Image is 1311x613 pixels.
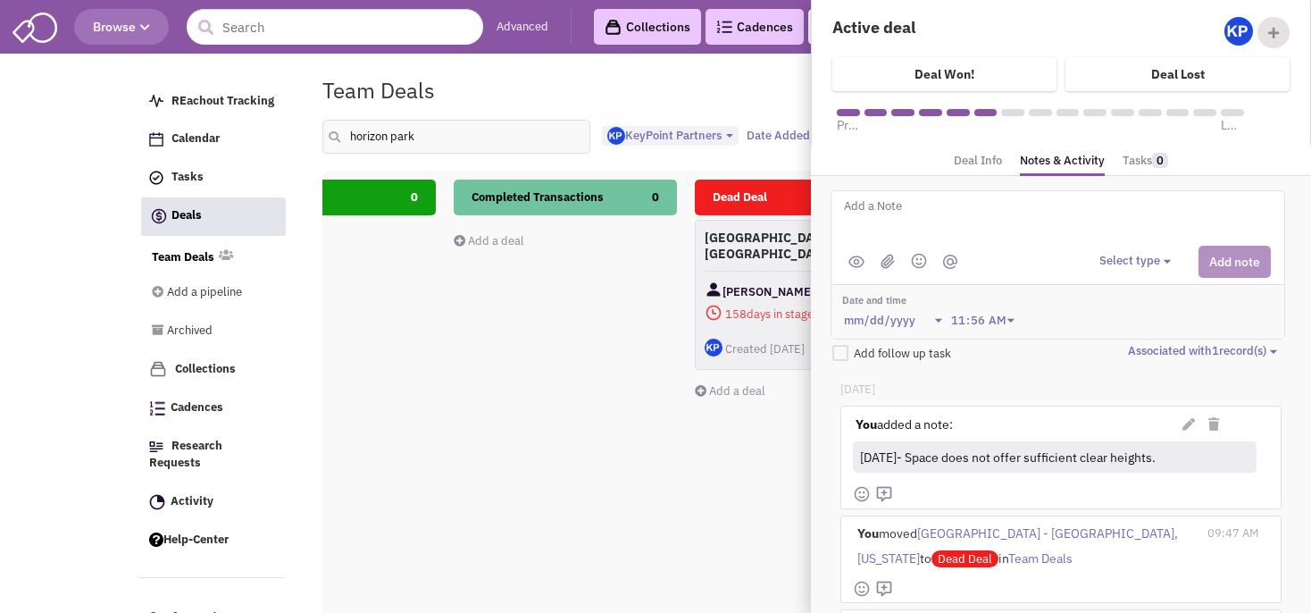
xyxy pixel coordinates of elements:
[1128,343,1282,360] button: Associated with1record(s)
[140,391,285,425] a: Cadences
[607,127,625,145] img: Gp5tB00MpEGTGSMiAkF79g.png
[954,148,1002,174] a: Deal Info
[856,416,953,433] label: added a note:
[13,9,57,43] img: SmartAdmin
[140,161,285,195] a: Tasks
[140,485,285,519] a: Activity
[875,485,893,503] img: mdi_comment-add-outline.png
[171,400,223,416] span: Cadences
[1257,17,1290,48] div: Add Collaborator
[149,441,163,452] img: Research.png
[1008,550,1073,567] span: Team Deals
[322,120,590,154] input: Search deals
[140,122,285,156] a: Calendar
[705,281,722,298] img: Contact Image
[853,516,1199,575] div: moved to in
[140,85,285,119] a: REachout Tracking
[140,430,285,481] a: Research Requests
[152,315,261,348] a: Archived
[1208,418,1219,431] i: Delete Note
[141,197,286,236] a: Deals
[149,171,163,185] img: icon-tasks.png
[706,9,804,45] a: Cadences
[74,9,169,45] button: Browse
[881,254,895,269] img: (jpg,png,gif,doc,docx,xls,xlsx,pdf,txt)
[914,66,974,82] h4: Deal Won!
[705,304,722,322] img: icon-daysinstage-red.png
[840,382,1281,399] p: [DATE]
[1151,66,1205,82] h4: Deal Lost
[149,360,167,378] img: icon-collection-lavender.png
[854,346,951,361] span: Add follow up task
[832,17,1049,38] h4: Active deal
[747,128,810,143] span: Date Added
[725,341,805,357] span: Created [DATE]
[175,361,236,376] span: Collections
[140,524,285,558] a: Help-Center
[149,533,163,547] img: help.png
[856,416,877,432] strong: You
[149,439,222,471] span: Research Requests
[695,383,765,399] a: Add a deal
[1182,418,1195,431] i: Edit Note
[1152,153,1168,168] span: 0
[837,116,860,134] span: Prospective Sites
[1212,343,1219,358] span: 1
[152,249,214,266] a: Team Deals
[1224,17,1253,46] img: Gp5tB00MpEGTGSMiAkF79g.png
[171,493,213,508] span: Activity
[171,170,204,185] span: Tasks
[149,132,163,147] img: Calendar.png
[171,131,220,147] span: Calendar
[853,580,871,598] img: face-smile.png
[322,79,435,102] h1: Team Deals
[705,230,908,262] h4: [GEOGRAPHIC_DATA] - [GEOGRAPHIC_DATA], [US_STATE]
[411,180,418,215] span: 0
[857,525,879,542] b: You
[1020,148,1105,177] a: Notes & Activity
[931,550,998,567] span: Dead Deal
[1099,253,1176,270] button: Select type
[856,444,1249,470] div: [DATE]- Space does not offer sufficient clear heights.
[171,93,274,108] span: REachout Tracking
[848,256,864,268] img: public.png
[722,281,814,303] span: [PERSON_NAME]
[875,580,893,598] img: mdi_comment-add-outline.png
[187,9,483,45] input: Search
[725,306,747,322] span: 158
[149,401,165,416] img: Cadences_logo.png
[602,126,739,147] button: KeyPoint Partners
[713,189,767,205] span: Dead Deal
[594,9,701,45] a: Collections
[716,21,732,33] img: Cadences_logo.png
[149,494,165,510] img: Activity.png
[150,206,168,227] img: icon-deals.svg
[943,255,957,269] img: mantion.png
[605,19,622,36] img: icon-collection-lavender-black.svg
[911,253,927,269] img: emoji.png
[853,485,871,503] img: face-smile.png
[472,189,604,205] span: Completed Transactions
[1221,116,1244,134] span: Lease executed
[857,525,1178,567] span: [GEOGRAPHIC_DATA] - [GEOGRAPHIC_DATA], [US_STATE]
[497,19,548,36] a: Advanced
[93,19,150,35] span: Browse
[1207,525,1259,541] span: 09:47 AM
[705,303,908,325] span: days in stage
[152,276,261,310] a: Add a pipeline
[652,180,659,215] span: 0
[607,128,722,143] span: KeyPoint Partners
[454,233,524,248] a: Add a deal
[1123,148,1168,174] a: Tasks
[741,126,830,146] button: Date Added
[140,352,285,387] a: Collections
[842,294,1023,308] label: Date and time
